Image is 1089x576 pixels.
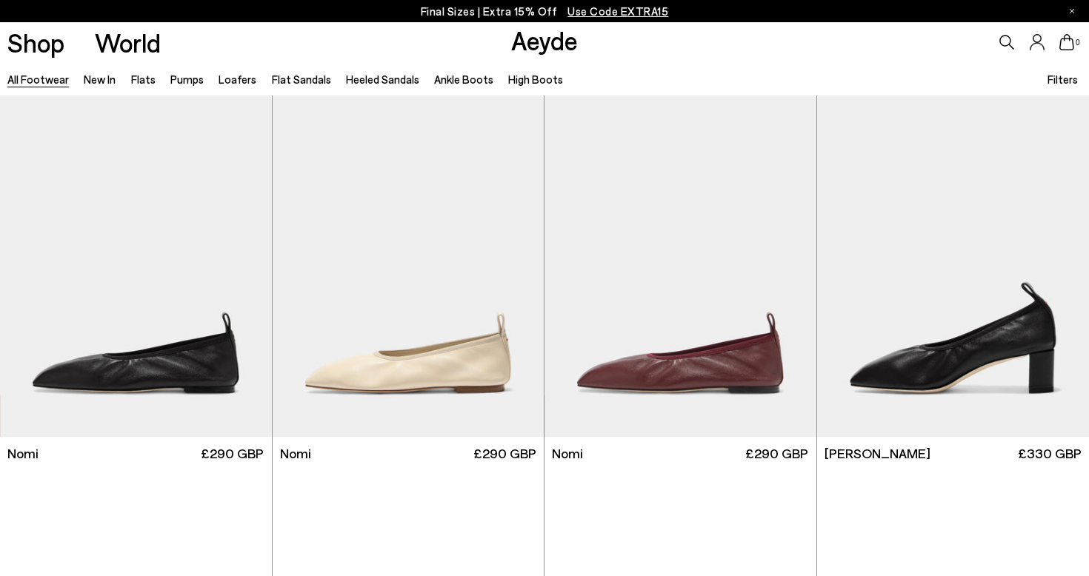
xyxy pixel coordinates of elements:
span: Nomi [280,444,311,463]
a: Pumps [170,73,204,86]
img: Nomi Ruched Flats [544,96,816,437]
a: Nomi £290 GBP [544,437,816,470]
a: New In [84,73,116,86]
a: Aeyde [511,24,578,56]
p: Final Sizes | Extra 15% Off [421,2,669,21]
span: £290 GBP [201,444,264,463]
span: 0 [1074,38,1082,47]
a: Shop [7,30,64,56]
a: Ankle Boots [434,73,493,86]
span: £290 GBP [745,444,808,463]
span: £330 GBP [1018,444,1082,463]
a: High Boots [508,73,563,86]
a: All Footwear [7,73,69,86]
span: Nomi [552,444,583,463]
a: 0 [1059,34,1074,50]
span: £290 GBP [473,444,536,463]
a: World [95,30,161,56]
a: Heeled Sandals [346,73,419,86]
a: Nomi £290 GBP [273,437,544,470]
a: Loafers [219,73,256,86]
img: Nomi Ruched Flats [273,96,544,437]
span: [PERSON_NAME] [825,444,930,463]
span: Nomi [7,444,39,463]
span: Filters [1048,73,1078,86]
span: Navigate to /collections/ss25-final-sizes [567,4,668,18]
a: Flats [131,73,156,86]
a: Flat Sandals [272,73,331,86]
